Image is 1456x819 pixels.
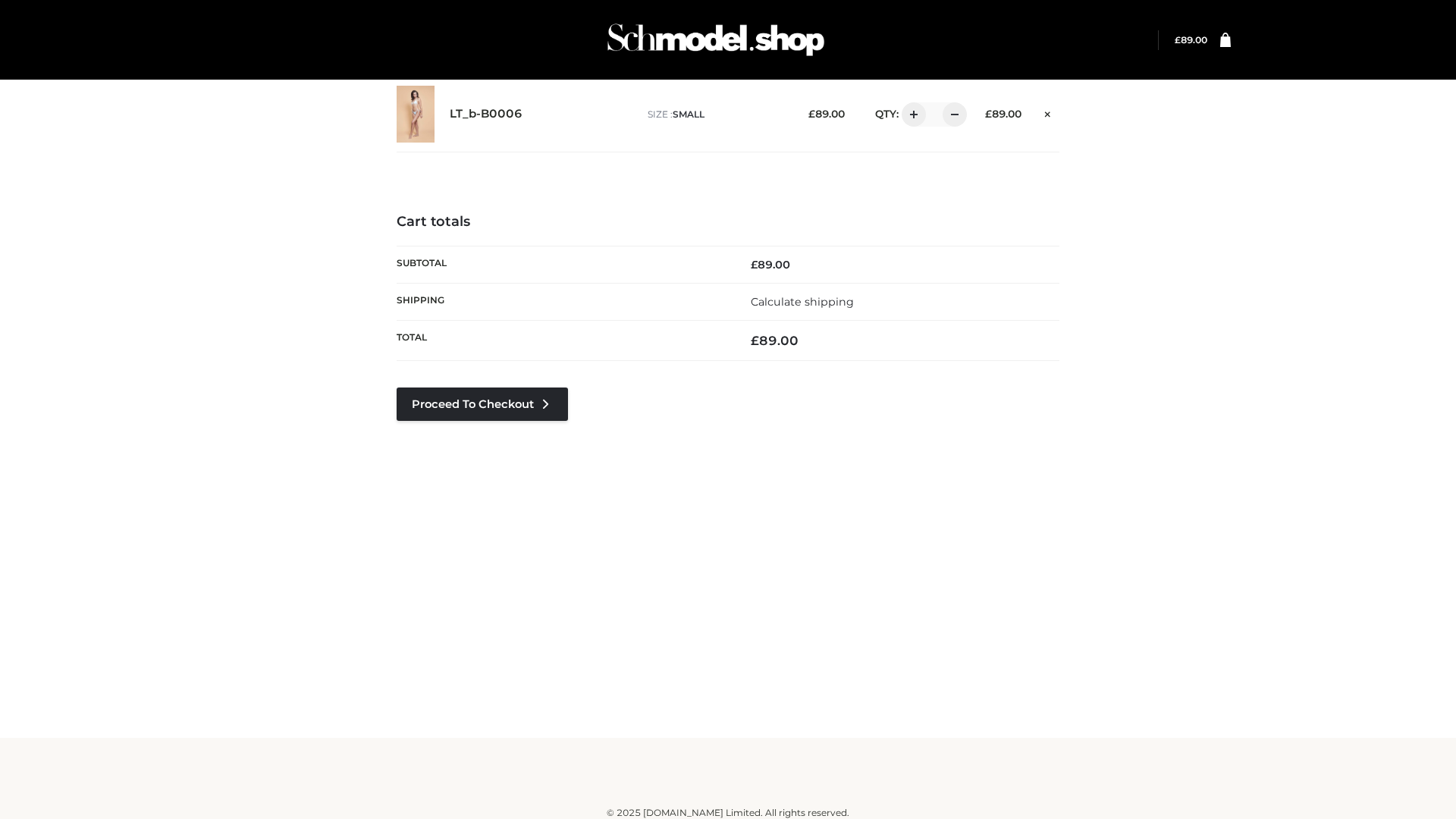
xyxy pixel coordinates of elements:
p: size : [648,108,785,121]
th: Total [397,321,728,361]
a: Proceed to Checkout [397,388,568,421]
img: Schmodel Admin 964 [602,10,830,70]
bdi: 89.00 [985,108,1021,120]
th: Shipping [397,283,728,320]
th: Subtotal [397,246,728,283]
a: £89.00 [1175,34,1207,45]
h4: Cart totals [397,214,1059,231]
bdi: 89.00 [751,333,799,348]
bdi: 89.00 [751,258,790,271]
a: Calculate shipping [751,295,854,309]
a: LT_b-B0006 [450,107,522,121]
span: £ [751,333,759,348]
div: QTY: [860,102,962,127]
span: SMALL [673,108,704,120]
span: £ [808,108,815,120]
bdi: 89.00 [808,108,845,120]
span: £ [751,258,758,271]
span: £ [1175,34,1181,45]
span: £ [985,108,992,120]
a: Remove this item [1037,102,1059,122]
bdi: 89.00 [1175,34,1207,45]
